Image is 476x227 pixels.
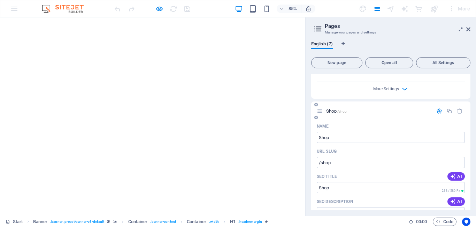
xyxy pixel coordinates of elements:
span: /shop [337,109,347,113]
span: Click to select. Double-click to edit [187,218,206,226]
label: The page title in search results and browser tabs [317,174,337,179]
p: SEO Description [317,199,353,204]
button: Code [433,218,456,226]
span: : [421,219,422,224]
i: Pages (Ctrl+Alt+S) [373,5,381,13]
span: More Settings [373,86,399,91]
span: . banner .preset-banner-v3-default [50,218,104,226]
div: Duplicate [446,108,452,114]
label: Last part of the URL for this page [317,149,337,154]
i: On resize automatically adjust zoom level to fit chosen device. [305,6,312,12]
input: Last part of the URL for this page Last part of the URL for this page [317,157,465,168]
h3: Manage your pages and settings [325,29,456,36]
i: This element contains a background [113,220,117,224]
img: Editor Logo [40,5,92,13]
h6: Session time [409,218,427,226]
button: 85% [277,5,301,13]
button: AI [447,172,465,181]
span: Open all [368,61,410,65]
i: Element contains an animation [265,220,268,224]
div: Language Tabs [311,41,470,54]
span: 00 00 [416,218,427,226]
span: All Settings [419,61,467,65]
span: Click to select. Double-click to edit [128,218,148,226]
p: SEO Title [317,174,337,179]
button: pages [373,5,381,13]
p: URL SLUG [317,149,337,154]
nav: breadcrumb [33,218,268,226]
span: 218 / 580 Px [442,189,460,192]
span: . width [209,218,219,226]
input: The page title in search results and browser tabs The page title in search results and browser tabs [317,182,465,193]
span: . banner-content [150,218,176,226]
span: . headermargin [238,218,262,226]
button: More Settings [387,85,395,93]
span: Calculated pixel length in search results [440,188,465,193]
div: Shop/shop [324,109,433,113]
label: The text in search results and social media [317,199,353,204]
i: This element is a customizable preset [107,220,110,224]
span: English (7) [311,40,333,50]
span: AI [450,174,462,179]
button: New page [311,57,362,68]
p: Name [317,123,329,129]
div: Remove [457,108,463,114]
span: Click to select. Double-click to edit [33,218,48,226]
span: Click to select. Double-click to edit [230,218,236,226]
span: New page [314,61,359,65]
h6: 85% [287,5,298,13]
button: All Settings [416,57,470,68]
a: Click to cancel selection. Double-click to open Pages [6,218,23,226]
h2: Pages [325,23,470,29]
span: AI [450,199,462,204]
span: Code [436,218,453,226]
button: AI [447,197,465,206]
button: Usercentrics [462,218,470,226]
button: Open all [365,57,413,68]
span: Click to open page [326,108,347,114]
